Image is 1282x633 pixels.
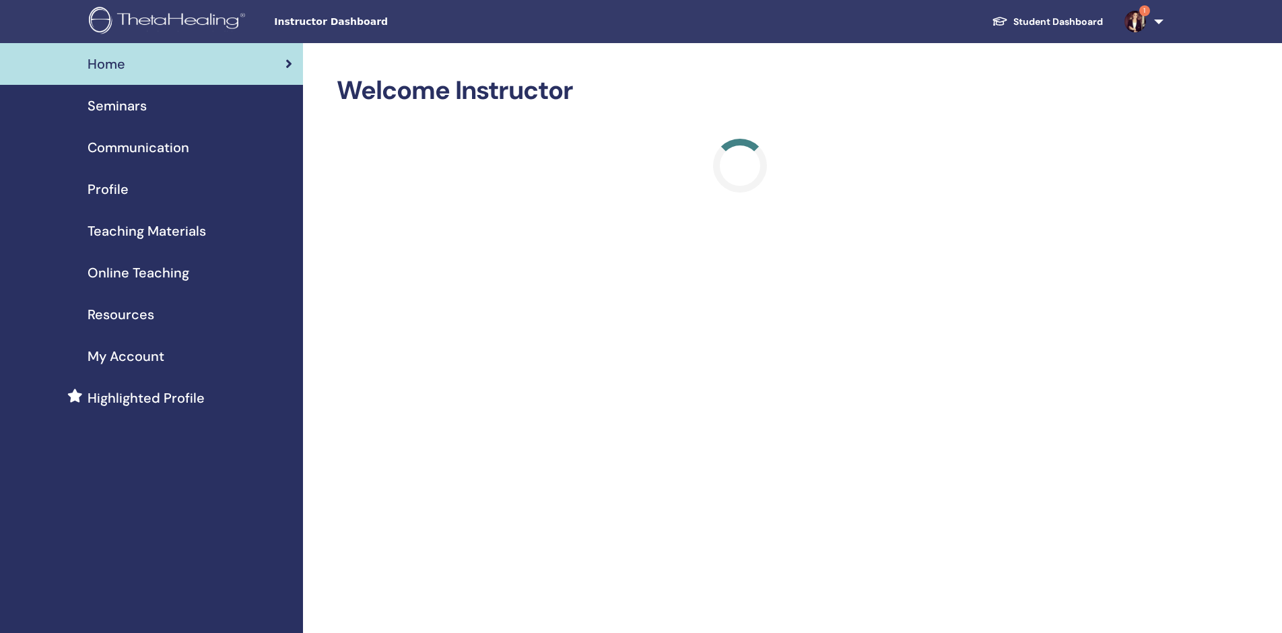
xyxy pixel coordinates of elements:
[981,9,1114,34] a: Student Dashboard
[88,304,154,325] span: Resources
[88,96,147,116] span: Seminars
[1124,11,1146,32] img: default.jpg
[337,75,1143,106] h2: Welcome Instructor
[88,179,129,199] span: Profile
[88,54,125,74] span: Home
[88,221,206,241] span: Teaching Materials
[88,263,189,283] span: Online Teaching
[89,7,250,37] img: logo.png
[88,137,189,158] span: Communication
[1139,5,1150,16] span: 1
[992,15,1008,27] img: graduation-cap-white.svg
[274,15,476,29] span: Instructor Dashboard
[88,346,164,366] span: My Account
[88,388,205,408] span: Highlighted Profile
